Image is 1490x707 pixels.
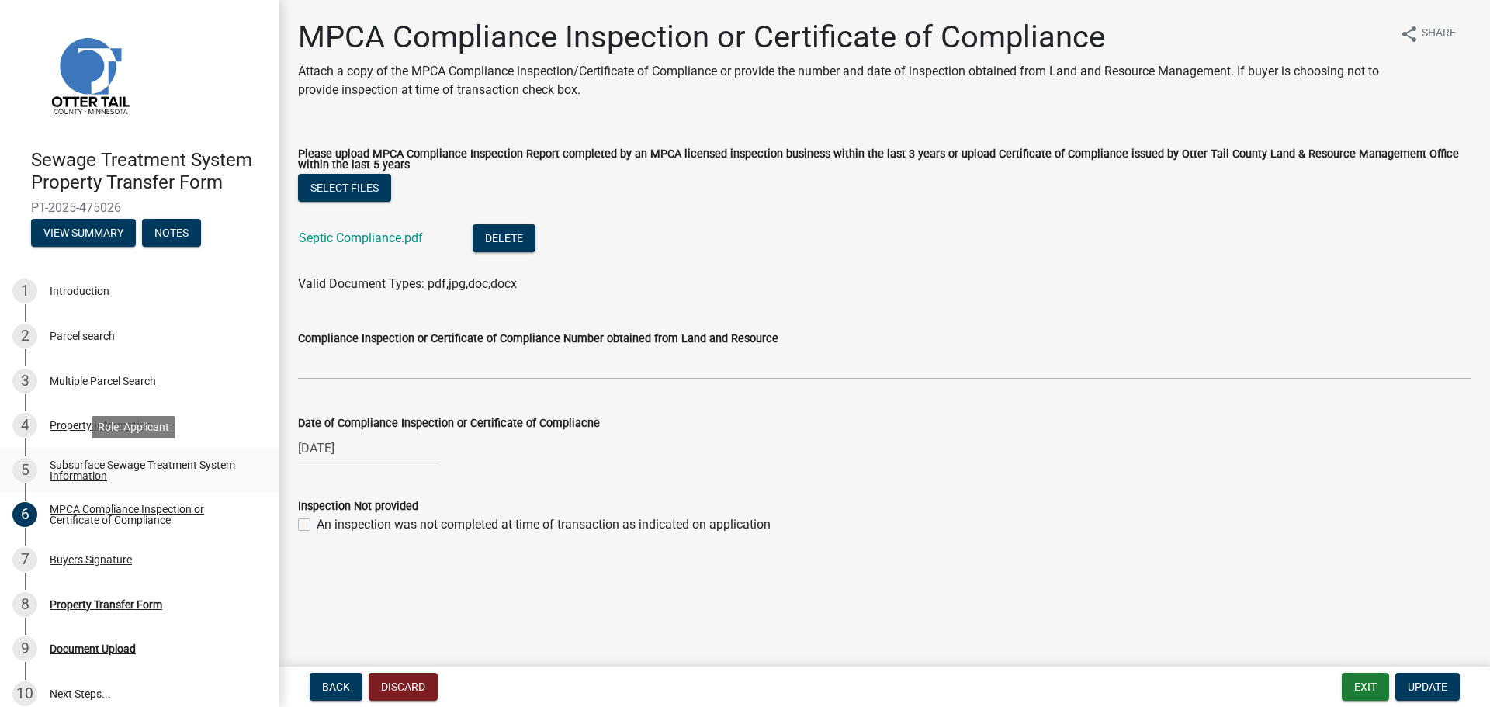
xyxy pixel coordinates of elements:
[12,458,37,483] div: 5
[298,19,1388,56] h1: MPCA Compliance Inspection or Certificate of Compliance
[1400,25,1419,43] i: share
[310,673,362,701] button: Back
[473,232,535,247] wm-modal-confirm: Delete Document
[12,279,37,303] div: 1
[298,432,440,464] input: mm/dd/yyyy
[50,376,156,386] div: Multiple Parcel Search
[1395,673,1460,701] button: Update
[50,504,255,525] div: MPCA Compliance Inspection or Certificate of Compliance
[298,334,778,345] label: Compliance Inspection or Certificate of Compliance Number obtained from Land and Resource
[12,636,37,661] div: 9
[31,200,248,215] span: PT-2025-475026
[50,599,162,610] div: Property Transfer Form
[31,16,147,133] img: Otter Tail County, Minnesota
[50,331,115,341] div: Parcel search
[31,149,267,194] h4: Sewage Treatment System Property Transfer Form
[298,418,600,429] label: Date of Compliance Inspection or Certificate of Compliacne
[298,62,1388,99] p: Attach a copy of the MPCA Compliance inspection/Certificate of Compliance or provide the number a...
[298,149,1471,172] label: Please upload MPCA Compliance Inspection Report completed by an MPCA licensed inspection business...
[12,681,37,706] div: 10
[299,230,423,245] a: Septic Compliance.pdf
[1342,673,1389,701] button: Exit
[50,459,255,481] div: Subsurface Sewage Treatment System Information
[369,673,438,701] button: Discard
[1388,19,1468,49] button: shareShare
[31,219,136,247] button: View Summary
[12,324,37,348] div: 2
[12,502,37,527] div: 6
[31,227,136,240] wm-modal-confirm: Summary
[50,643,136,654] div: Document Upload
[12,413,37,438] div: 4
[1422,25,1456,43] span: Share
[473,224,535,252] button: Delete
[50,554,132,565] div: Buyers Signature
[12,369,37,393] div: 3
[298,174,391,202] button: Select files
[50,420,151,431] div: Property Information
[142,219,201,247] button: Notes
[92,416,175,438] div: Role: Applicant
[298,501,418,512] label: Inspection Not provided
[322,681,350,693] span: Back
[12,592,37,617] div: 8
[298,276,517,291] span: Valid Document Types: pdf,jpg,doc,docx
[1408,681,1447,693] span: Update
[50,286,109,296] div: Introduction
[317,515,771,534] label: An inspection was not completed at time of transaction as indicated on application
[142,227,201,240] wm-modal-confirm: Notes
[12,547,37,572] div: 7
